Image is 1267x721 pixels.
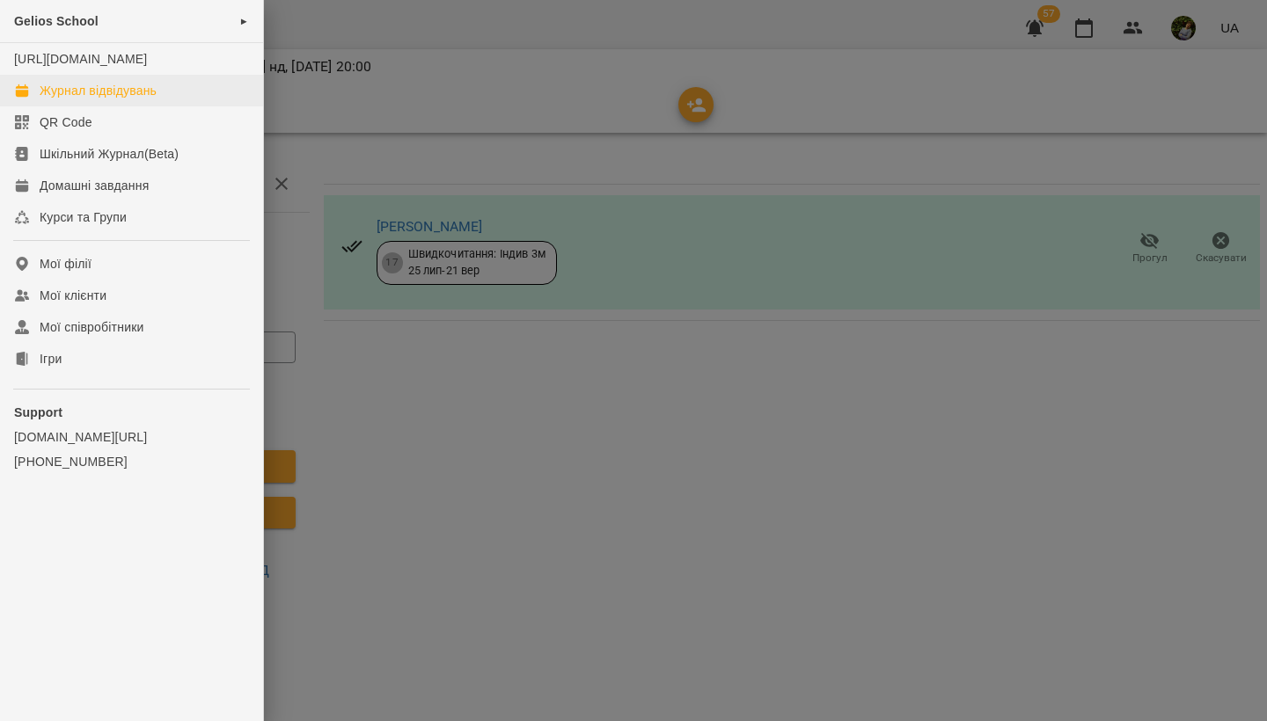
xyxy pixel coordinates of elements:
div: Шкільний Журнал(Beta) [40,145,179,163]
div: Мої співробітники [40,318,144,336]
p: Support [14,404,249,421]
div: Домашні завдання [40,177,149,194]
div: Курси та Групи [40,208,127,226]
div: Мої філії [40,255,92,273]
span: Gelios School [14,14,99,28]
div: QR Code [40,113,92,131]
div: Журнал відвідувань [40,82,157,99]
span: ► [239,14,249,28]
div: Ігри [40,350,62,368]
div: Мої клієнти [40,287,106,304]
a: [PHONE_NUMBER] [14,453,249,470]
a: [DOMAIN_NAME][URL] [14,428,249,446]
a: [URL][DOMAIN_NAME] [14,52,147,66]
